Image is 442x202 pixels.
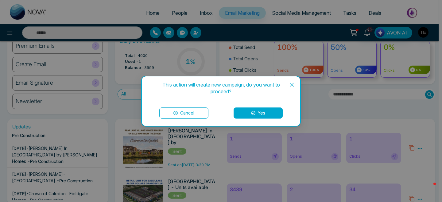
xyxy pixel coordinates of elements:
[421,181,436,196] iframe: Intercom live chat
[234,107,283,119] button: Yes
[159,107,208,119] button: Cancel
[149,81,293,95] div: This action will create new campaign, do you want to proceed?
[289,82,294,87] span: close
[284,76,300,93] button: Close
